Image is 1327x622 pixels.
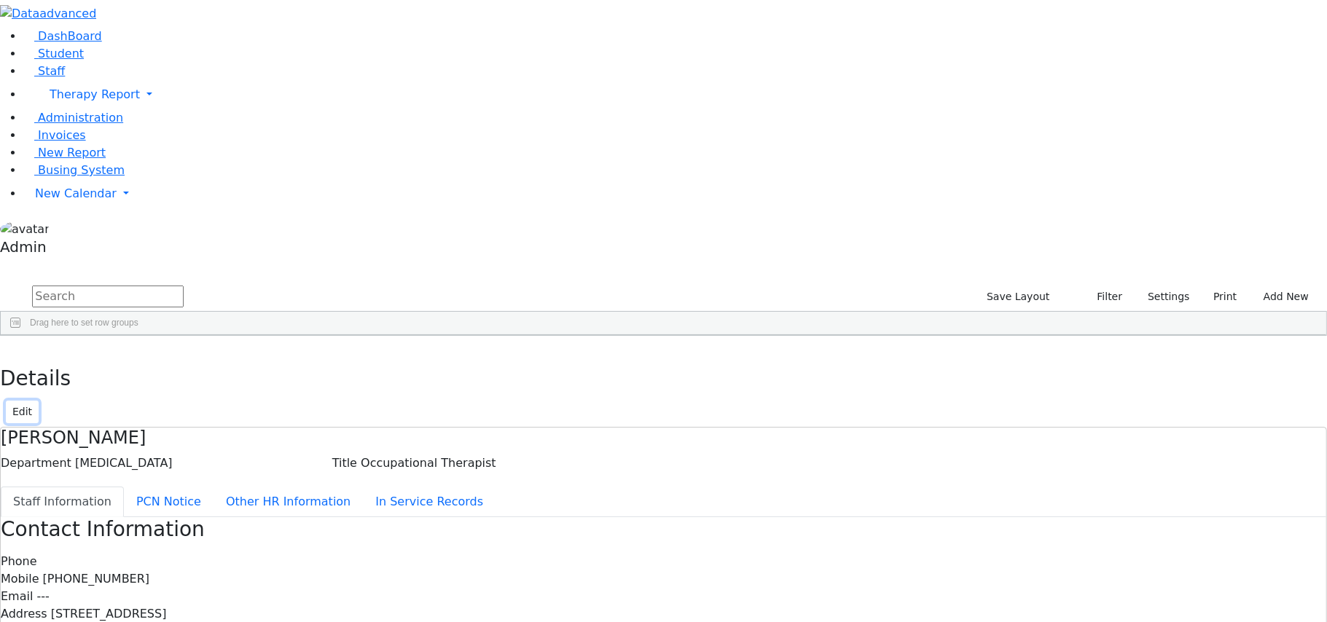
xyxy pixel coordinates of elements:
span: --- [36,589,49,603]
button: In Service Records [363,487,496,517]
span: [MEDICAL_DATA] [75,456,173,470]
h4: [PERSON_NAME] [1,428,1326,449]
button: Filter [1079,286,1130,308]
button: Add New [1249,286,1315,308]
a: Student [23,47,84,60]
button: PCN Notice [124,487,214,517]
a: Therapy Report [23,80,1327,109]
span: New Calendar [35,186,117,200]
h3: Contact Information [1,517,1326,542]
span: Administration [38,111,123,125]
span: [STREET_ADDRESS] [51,607,167,621]
a: Busing System [23,163,125,177]
span: Staff [38,64,65,78]
label: Mobile [1,570,39,588]
a: Invoices [23,128,86,142]
span: New Report [38,146,106,160]
input: Search [32,286,184,307]
button: Other HR Information [214,487,363,517]
span: Occupational Therapist [361,456,496,470]
a: Administration [23,111,123,125]
button: Staff Information [1,487,124,517]
span: Drag here to set row groups [30,318,138,328]
button: Save Layout [980,286,1056,308]
span: DashBoard [38,29,102,43]
span: Invoices [38,128,86,142]
label: Email [1,588,33,605]
span: Busing System [38,163,125,177]
a: DashBoard [23,29,102,43]
a: New Report [23,146,106,160]
span: [PHONE_NUMBER] [43,572,150,586]
button: Edit [6,401,39,423]
span: Student [38,47,84,60]
button: Print [1197,286,1244,308]
label: Phone [1,553,37,570]
label: Title [332,454,357,472]
a: New Calendar [23,179,1327,208]
a: Staff [23,64,65,78]
button: Settings [1129,286,1196,308]
label: Department [1,454,71,472]
span: Therapy Report [50,87,140,101]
